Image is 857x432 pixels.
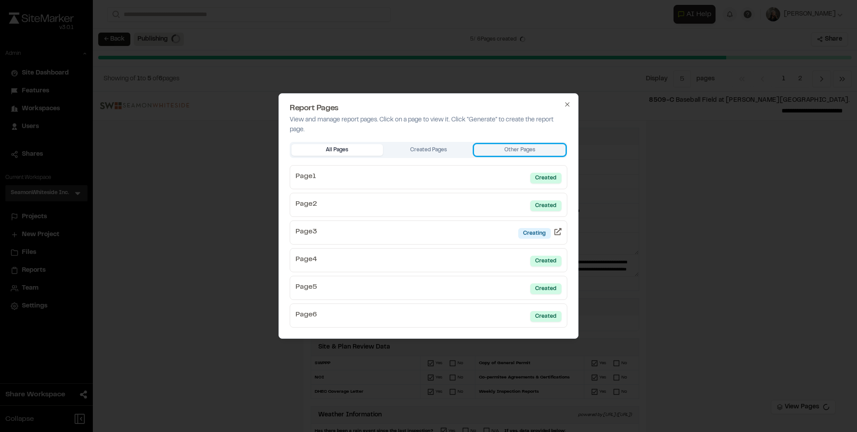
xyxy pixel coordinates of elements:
button: Other Pages [474,144,566,156]
button: Created Pages [383,144,474,156]
a: Page3Creating [290,220,567,245]
div: Page 3 [295,226,317,239]
div: Page 1 [295,171,316,183]
div: Page 5 [295,282,317,294]
button: All Pages [291,144,383,156]
div: Created [530,283,562,294]
a: Page1Created [290,165,567,189]
div: Created [530,200,562,211]
a: Page5Created [290,276,567,300]
h2: Report Pages [290,104,567,112]
div: Page 2 [295,199,317,211]
a: Page6Created [290,303,567,328]
a: Page2Created [290,193,567,217]
a: Page4Created [290,248,567,272]
div: Page 6 [295,309,317,322]
div: Creating [518,228,551,239]
p: View and manage report pages. Click on a page to view it. Click "Generate" to create the report p... [290,115,567,135]
div: Created [530,256,562,266]
div: Page 4 [295,254,317,266]
div: Created [530,173,562,183]
div: Created [530,311,562,322]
